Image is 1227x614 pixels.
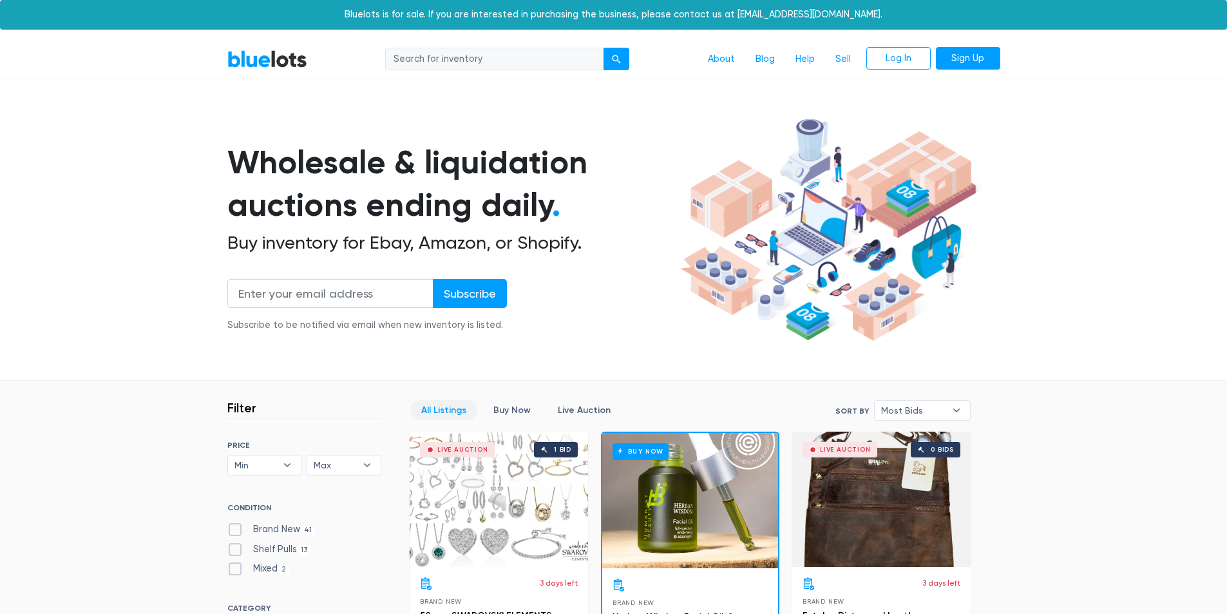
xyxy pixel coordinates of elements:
[227,542,312,557] label: Shelf Pulls
[433,279,507,308] input: Subscribe
[745,47,785,72] a: Blog
[943,401,970,420] b: ▾
[785,47,825,72] a: Help
[540,577,578,589] p: 3 days left
[835,405,869,417] label: Sort By
[420,598,462,605] span: Brand New
[227,232,676,254] h2: Buy inventory for Ebay, Amazon, or Shopify.
[820,446,871,453] div: Live Auction
[227,562,290,576] label: Mixed
[227,279,433,308] input: Enter your email address
[792,432,971,567] a: Live Auction 0 bids
[354,456,381,475] b: ▾
[227,50,307,68] a: BlueLots
[227,503,381,517] h6: CONDITION
[234,456,277,475] span: Min
[227,318,507,332] div: Subscribe to be notified via email when new inventory is listed.
[300,525,316,535] span: 41
[931,446,954,453] div: 0 bids
[881,401,946,420] span: Most Bids
[227,141,676,227] h1: Wholesale & liquidation auctions ending daily
[803,598,844,605] span: Brand New
[825,47,861,72] a: Sell
[410,400,477,420] a: All Listings
[227,523,316,537] label: Brand New
[936,47,1000,70] a: Sign Up
[278,565,290,575] span: 2
[613,443,669,459] h6: Buy Now
[437,446,488,453] div: Live Auction
[227,400,256,416] h3: Filter
[613,599,654,606] span: Brand New
[385,48,604,71] input: Search for inventory
[866,47,931,70] a: Log In
[314,456,356,475] span: Max
[676,113,981,347] img: hero-ee84e7d0318cb26816c560f6b4441b76977f77a177738b4e94f68c95b2b83dbb.png
[698,47,745,72] a: About
[274,456,301,475] b: ▾
[227,441,381,450] h6: PRICE
[547,400,622,420] a: Live Auction
[554,446,571,453] div: 1 bid
[482,400,542,420] a: Buy Now
[602,433,778,568] a: Buy Now
[922,577,960,589] p: 3 days left
[552,186,560,224] span: .
[297,545,312,555] span: 13
[410,432,588,567] a: Live Auction 1 bid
